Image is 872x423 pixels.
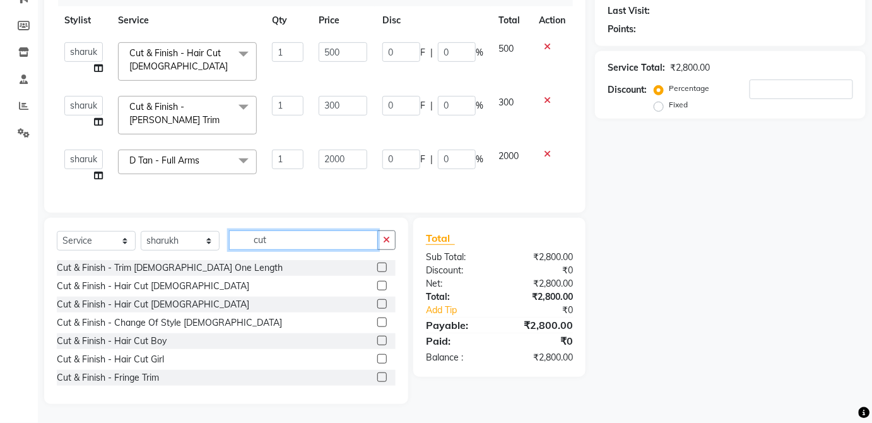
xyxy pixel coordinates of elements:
div: Cut & Finish - Hair Cut [DEMOGRAPHIC_DATA] [57,280,249,293]
div: Net: [416,277,500,290]
div: Total: [416,290,500,304]
span: | [430,99,433,112]
div: Balance : [416,351,500,364]
th: Qty [264,6,311,35]
div: ₹0 [499,333,582,349]
div: ₹2,800.00 [499,251,582,264]
th: Stylist [57,6,110,35]
span: Cut & Finish - Hair Cut [DEMOGRAPHIC_DATA] [129,47,228,72]
span: Total [426,232,455,245]
div: Cut & Finish - Hair Cut Boy [57,335,167,348]
th: Action [531,6,573,35]
span: 300 [498,97,514,108]
div: Cut & Finish - Hair Cut Girl [57,353,164,366]
span: % [476,99,483,112]
a: x [220,114,225,126]
div: ₹2,800.00 [670,61,710,74]
div: ₹2,800.00 [499,277,582,290]
span: 500 [498,43,514,54]
span: F [420,99,425,112]
th: Total [491,6,531,35]
th: Service [110,6,264,35]
div: ₹0 [499,264,582,277]
div: Discount: [608,83,647,97]
div: Service Total: [608,61,665,74]
span: D Tan - Full Arms [129,155,199,166]
div: Cut & Finish - Change Of Style [DEMOGRAPHIC_DATA] [57,316,282,330]
span: 2000 [498,150,519,162]
th: Price [311,6,375,35]
span: % [476,46,483,59]
div: Cut & Finish - Fringe Trim [57,371,159,384]
div: ₹2,800.00 [499,318,582,333]
th: Disc [375,6,491,35]
span: F [420,46,425,59]
label: Fixed [669,99,688,110]
div: Last Visit: [608,4,650,18]
span: % [476,153,483,166]
div: Discount: [416,264,500,277]
div: Cut & Finish - Trim [DEMOGRAPHIC_DATA] One Length [57,261,283,275]
a: Add Tip [416,304,513,317]
span: Cut & Finish - [PERSON_NAME] Trim [129,101,220,126]
div: ₹2,800.00 [499,290,582,304]
a: x [199,155,205,166]
span: | [430,46,433,59]
div: ₹2,800.00 [499,351,582,364]
input: Search or Scan [229,230,378,250]
span: F [420,153,425,166]
a: x [228,61,233,72]
div: Sub Total: [416,251,500,264]
div: Payable: [416,318,500,333]
div: ₹0 [513,304,582,317]
div: Cut & Finish - Hair Cut [DEMOGRAPHIC_DATA] [57,298,249,311]
label: Percentage [669,83,709,94]
div: Points: [608,23,636,36]
div: Paid: [416,333,500,349]
span: | [430,153,433,166]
